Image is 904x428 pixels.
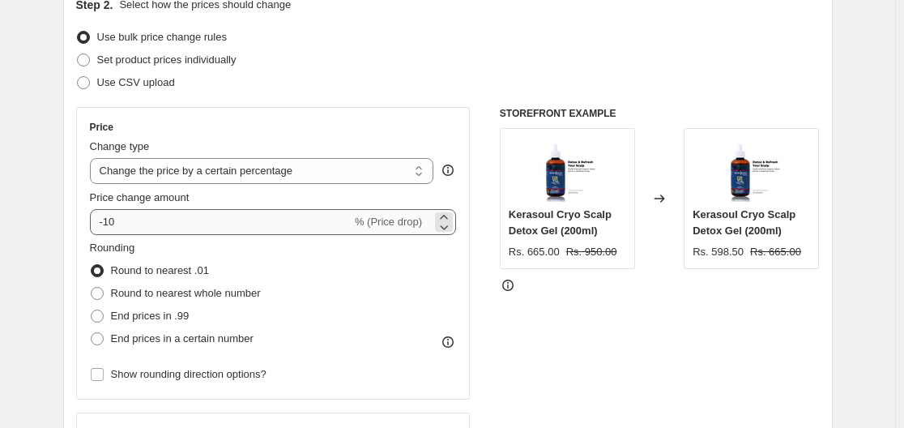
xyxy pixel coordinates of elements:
[97,76,175,88] span: Use CSV upload
[693,208,795,237] span: Kerasoul Cryo Scalp Detox Gel (200ml)
[355,216,422,228] span: % (Price drop)
[566,244,617,260] strike: Rs. 950.00
[750,244,801,260] strike: Rs. 665.00
[719,137,784,202] img: WhatsAppImage2024-11-27at7.20.04PM_80x.jpg
[509,208,612,237] span: Kerasoul Cryo Scalp Detox Gel (200ml)
[97,31,227,43] span: Use bulk price change rules
[509,244,560,260] div: Rs. 665.00
[693,244,744,260] div: Rs. 598.50
[90,140,150,152] span: Change type
[111,264,209,276] span: Round to nearest .01
[90,242,135,254] span: Rounding
[500,107,820,120] h6: STOREFRONT EXAMPLE
[111,310,190,322] span: End prices in .99
[90,209,352,235] input: -15
[97,53,237,66] span: Set product prices individually
[535,137,599,202] img: WhatsAppImage2024-11-27at7.20.04PM_80x.jpg
[111,368,267,380] span: Show rounding direction options?
[440,162,456,178] div: help
[111,287,261,299] span: Round to nearest whole number
[90,191,190,203] span: Price change amount
[90,121,113,134] h3: Price
[111,332,254,345] span: End prices in a certain number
